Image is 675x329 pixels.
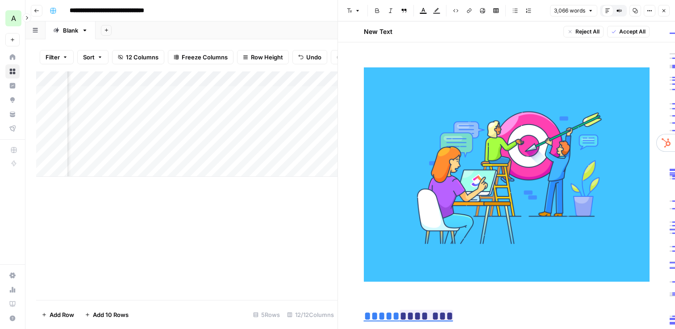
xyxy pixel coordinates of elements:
[251,53,283,62] span: Row Height
[550,5,597,17] button: 3,066 words
[306,53,321,62] span: Undo
[619,28,646,36] span: Accept All
[563,26,604,37] button: Reject All
[283,308,337,322] div: 12/12 Columns
[575,28,600,36] span: Reject All
[5,297,20,311] a: Learning Hub
[50,310,74,319] span: Add Row
[237,50,289,64] button: Row Height
[5,107,20,121] a: Your Data
[554,7,585,15] span: 3,066 words
[607,26,650,37] button: Accept All
[40,50,74,64] button: Filter
[36,308,79,322] button: Add Row
[364,27,392,36] h2: New Text
[5,7,20,29] button: Workspace: AirOps GTM
[5,311,20,325] button: Help + Support
[5,79,20,93] a: Insights
[63,26,78,35] div: Blank
[5,64,20,79] a: Browse
[46,53,60,62] span: Filter
[11,13,16,24] span: A
[5,268,20,283] a: Settings
[5,50,20,64] a: Home
[5,93,20,107] a: Opportunities
[46,21,96,39] a: Blank
[79,308,134,322] button: Add 10 Rows
[93,310,129,319] span: Add 10 Rows
[168,50,233,64] button: Freeze Columns
[5,283,20,297] a: Usage
[182,53,228,62] span: Freeze Columns
[250,308,283,322] div: 5 Rows
[112,50,164,64] button: 12 Columns
[5,121,20,136] a: Flightpath
[77,50,108,64] button: Sort
[126,53,158,62] span: 12 Columns
[83,53,95,62] span: Sort
[292,50,327,64] button: Undo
